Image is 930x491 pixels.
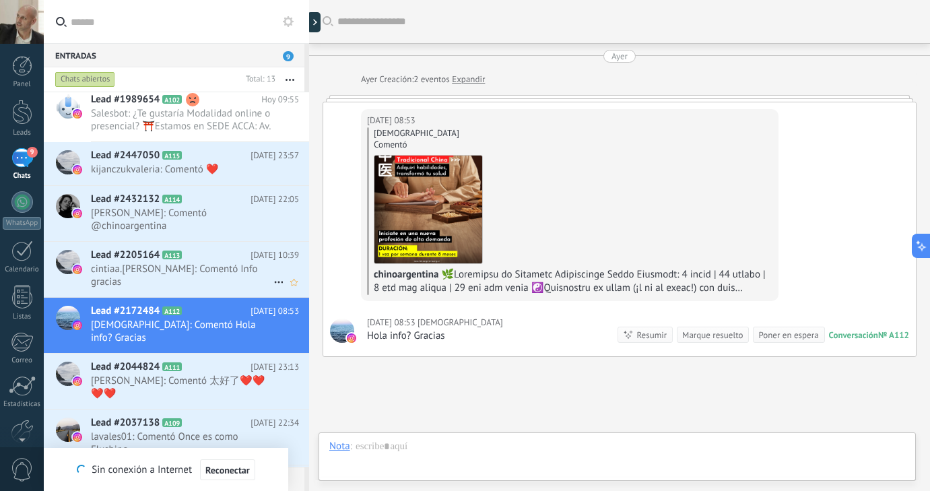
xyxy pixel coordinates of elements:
[275,67,304,92] button: Más
[91,304,160,318] span: Lead #2172484
[162,418,182,427] span: A109
[682,329,743,341] div: Marque resuelto
[91,319,273,344] span: [DEMOGRAPHIC_DATA]: Comentó Hola info? Gracias
[91,360,160,374] span: Lead #2044824
[261,93,299,106] span: Hoy 09:55
[283,51,294,61] span: 9
[44,142,309,185] a: Lead #2447050 A115 [DATE] 23:57 kijanczukvaleria: Comentó ❤️
[73,109,82,119] img: instagram.svg
[44,186,309,241] a: Lead #2432132 A114 [DATE] 22:05 [PERSON_NAME]: Comentó @chinoargentina
[3,129,42,137] div: Leads
[44,242,309,297] a: Lead #2205164 A113 [DATE] 10:39 cintiaa.[PERSON_NAME]: Comentó Info gracias
[758,329,818,341] div: Poner en espera
[27,147,38,158] span: 9
[361,73,379,86] div: Ayer
[374,127,772,150] div: [DEMOGRAPHIC_DATA] Comentó
[91,416,160,430] span: Lead #2037138
[73,321,82,330] img: instagram.svg
[91,263,273,288] span: cintiaa.[PERSON_NAME]: Comentó Info gracias
[44,43,304,67] div: Entradas
[251,304,299,318] span: [DATE] 08:53
[200,459,255,481] button: Reconectar
[330,319,354,343] span: evangelinacallejo
[251,149,299,162] span: [DATE] 23:57
[3,265,42,274] div: Calendario
[418,316,503,329] span: evangelinacallejo
[77,459,255,481] div: Sin conexión a Internet
[367,114,418,127] div: [DATE] 08:53
[55,71,115,88] div: Chats abiertos
[162,195,182,203] span: A114
[73,209,82,218] img: instagram.svg
[162,251,182,259] span: A113
[91,149,160,162] span: Lead #2447050
[240,73,275,86] div: Total: 13
[611,50,628,63] div: Ayer
[73,265,82,274] img: instagram.svg
[452,73,485,86] a: Expandir
[3,172,42,181] div: Chats
[73,432,82,442] img: instagram.svg
[91,107,273,133] span: Salesbot: ¿Te gustaría Modalidad online o presencial? ⛩️Estamos en SEDE ACCA: Av. [PERSON_NAME] 2...
[3,356,42,365] div: Correo
[73,377,82,386] img: instagram.svg
[361,73,485,86] div: Creación:
[3,80,42,89] div: Panel
[91,374,273,400] span: [PERSON_NAME]: Comentó 太好了❤️❤️❤️❤️
[367,316,418,329] div: [DATE] 08:53
[205,465,250,475] span: Reconectar
[44,410,309,465] a: Lead #2037138 A109 [DATE] 22:34 lavales01: Comentó Once es como Flushing
[251,193,299,206] span: [DATE] 22:05
[367,329,503,343] div: Hola info? Gracias
[162,306,182,315] span: A112
[91,93,160,106] span: Lead #1989654
[162,95,182,104] span: A102
[73,165,82,174] img: instagram.svg
[878,329,909,341] div: № A112
[91,193,160,206] span: Lead #2432132
[3,400,42,409] div: Estadísticas
[44,354,309,409] a: Lead #2044824 A111 [DATE] 23:13 [PERSON_NAME]: Comentó 太好了❤️❤️❤️❤️
[374,268,766,456] span: 🌿Loremipsu do Sitametc Adipiscinge Seddo Eiusmodt: 4 incid | 44 utlabo | 8 etd mag aliqua | 29 en...
[251,416,299,430] span: [DATE] 22:34
[636,329,667,341] div: Resumir
[347,333,356,343] img: instagram.svg
[44,298,309,353] a: Lead #2172484 A112 [DATE] 08:53 [DEMOGRAPHIC_DATA]: Comentó Hola info? Gracias
[374,268,438,281] span: chinoargentina
[91,163,273,176] span: kijanczukvaleria: Comentó ❤️
[413,73,449,86] span: 2 eventos
[91,430,273,456] span: lavales01: Comentó Once es como Flushing
[829,329,878,341] div: Conversación
[3,217,41,230] div: WhatsApp
[374,156,482,263] img: 17871515424402313
[307,12,321,32] div: Mostrar
[162,362,182,371] span: A111
[251,360,299,374] span: [DATE] 23:13
[44,86,309,141] a: Lead #1989654 A102 Hoy 09:55 Salesbot: ¿Te gustaría Modalidad online o presencial? ⛩️Estamos en S...
[162,151,182,160] span: A115
[350,440,352,453] span: :
[251,249,299,262] span: [DATE] 10:39
[91,207,273,232] span: [PERSON_NAME]: Comentó @chinoargentina
[3,313,42,321] div: Listas
[91,249,160,262] span: Lead #2205164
